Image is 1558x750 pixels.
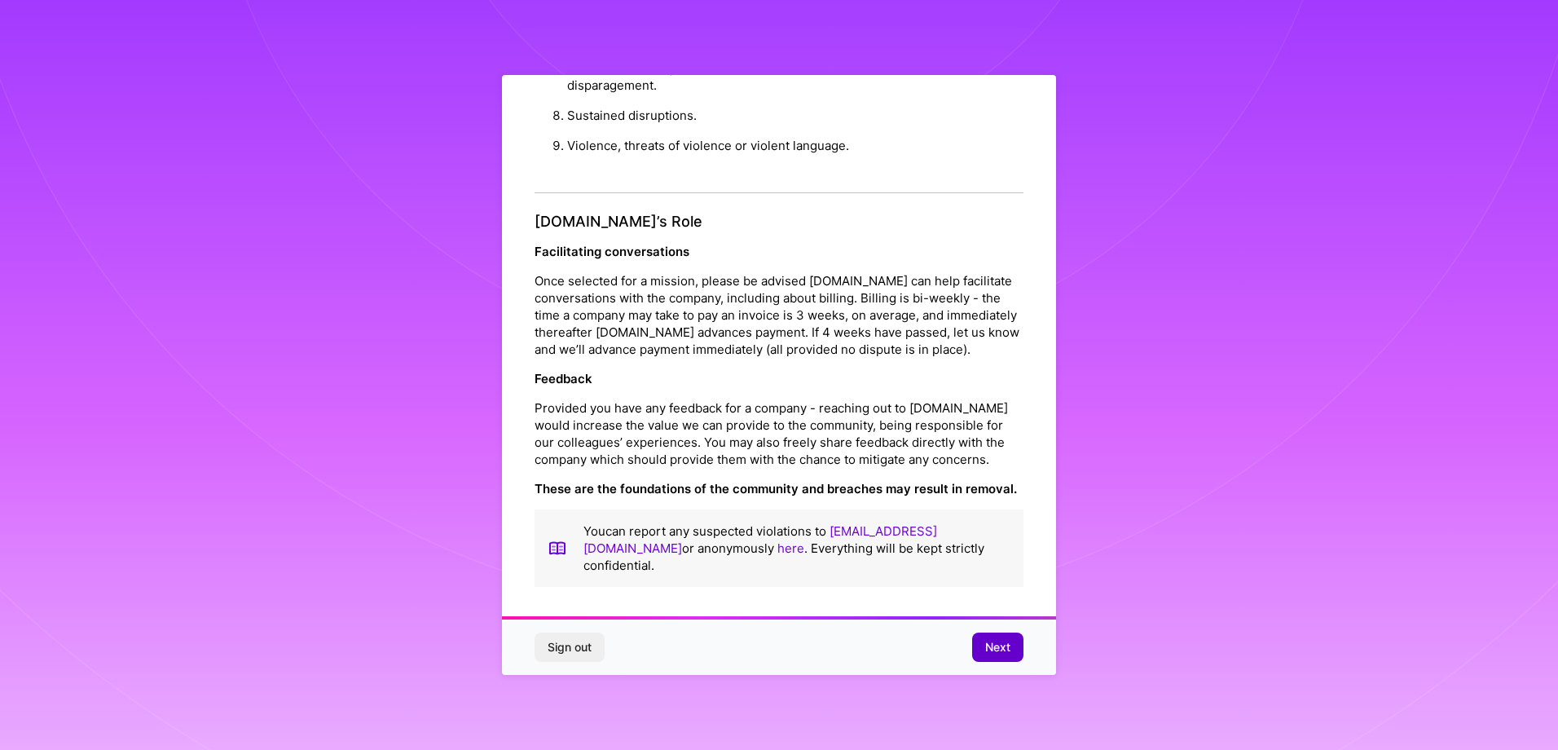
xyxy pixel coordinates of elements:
[535,371,592,386] strong: Feedback
[985,639,1010,655] span: Next
[567,130,1023,161] li: Violence, threats of violence or violent language.
[567,100,1023,130] li: Sustained disruptions.
[535,244,689,259] strong: Facilitating conversations
[548,523,567,574] img: book icon
[583,523,937,556] a: [EMAIL_ADDRESS][DOMAIN_NAME]
[548,639,592,655] span: Sign out
[777,540,804,556] a: here
[535,481,1017,496] strong: These are the foundations of the community and breaches may result in removal.
[535,213,1023,231] h4: [DOMAIN_NAME]’s Role
[535,399,1023,468] p: Provided you have any feedback for a company - reaching out to [DOMAIN_NAME] would increase the v...
[583,523,1010,574] p: You can report any suspected violations to or anonymously . Everything will be kept strictly conf...
[972,633,1023,662] button: Next
[567,53,1023,100] li: Not understanding the differences between constructive criticism and disparagement.
[535,633,605,662] button: Sign out
[535,272,1023,358] p: Once selected for a mission, please be advised [DOMAIN_NAME] can help facilitate conversations wi...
